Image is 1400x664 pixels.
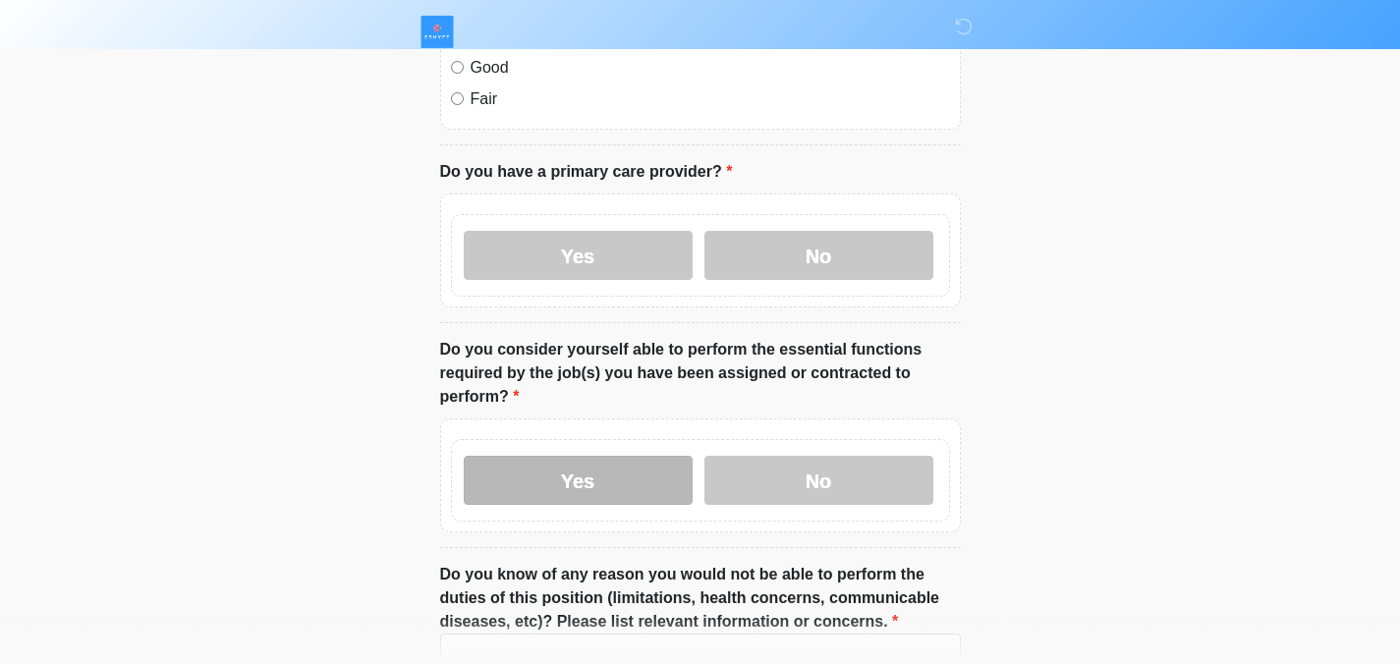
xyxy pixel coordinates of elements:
[471,56,950,80] label: Good
[440,338,961,409] label: Do you consider yourself able to perform the essential functions required by the job(s) you have ...
[451,61,464,74] input: Good
[440,563,961,634] label: Do you know of any reason you would not be able to perform the duties of this position (limitatio...
[420,15,454,48] img: ESHYFT Logo
[704,456,933,505] label: No
[704,231,933,280] label: No
[440,160,733,184] label: Do you have a primary care provider?
[451,92,464,105] input: Fair
[471,87,950,111] label: Fair
[464,231,693,280] label: Yes
[464,456,693,505] label: Yes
